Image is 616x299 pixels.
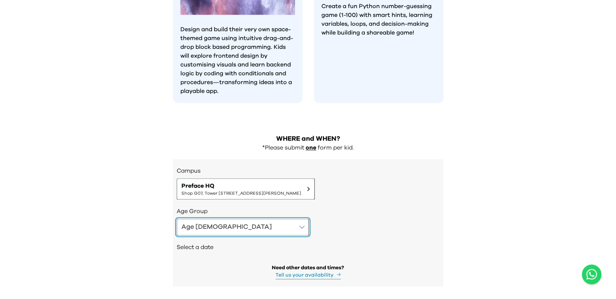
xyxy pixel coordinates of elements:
[181,222,272,232] div: Age [DEMOGRAPHIC_DATA]
[177,178,315,199] button: Preface HQShop G07, Tower [STREET_ADDRESS][PERSON_NAME]
[177,243,440,252] h2: Select a date
[582,264,601,284] a: Chat with us on WhatsApp
[177,166,440,175] h3: Campus
[177,207,440,216] h3: Age Group
[181,181,301,190] span: Preface HQ
[275,271,341,279] button: Tell us your availability
[306,144,316,152] p: one
[173,144,443,152] div: *Please submit form per kid.
[582,264,601,284] button: Open WhatsApp chat
[321,2,436,37] p: Create a fun Python number-guessing game (1-100) with smart hints, learning variables, loops, and...
[177,219,309,235] button: Age [DEMOGRAPHIC_DATA]
[180,25,295,96] p: Design and build their very own space-themed game using intuitive drag-and-drop block based progr...
[181,190,301,196] span: Shop G07, Tower [STREET_ADDRESS][PERSON_NAME]
[173,134,443,144] h2: WHERE and WHEN?
[272,264,344,271] div: Need other dates and times?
